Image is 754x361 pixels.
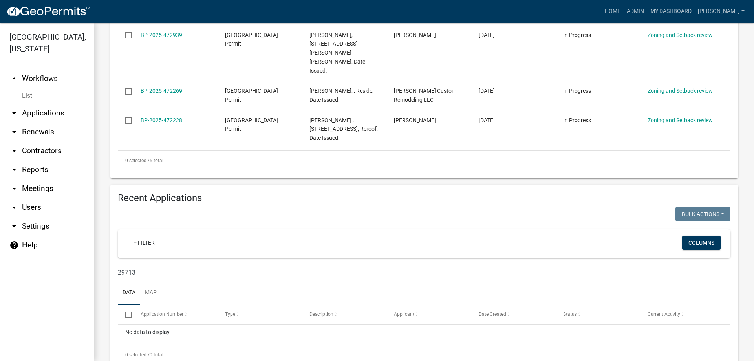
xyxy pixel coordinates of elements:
[141,88,182,94] a: BP-2025-472269
[479,88,495,94] span: 09/02/2025
[624,4,647,19] a: Admin
[648,117,713,123] a: Zoning and Setback review
[133,305,217,324] datatable-header-cell: Application Number
[640,305,725,324] datatable-header-cell: Current Activity
[682,236,721,250] button: Columns
[9,203,19,212] i: arrow_drop_down
[394,312,414,317] span: Applicant
[648,32,713,38] a: Zoning and Setback review
[118,325,730,345] div: No data to display
[563,32,591,38] span: In Progress
[9,108,19,118] i: arrow_drop_down
[648,312,680,317] span: Current Activity
[118,280,140,306] a: Data
[225,117,278,132] span: Isanti County Building Permit
[563,117,591,123] span: In Progress
[225,32,278,47] span: Isanti County Building Permit
[394,32,436,38] span: Shannon Starry
[602,4,624,19] a: Home
[471,305,555,324] datatable-header-cell: Date Created
[386,305,471,324] datatable-header-cell: Applicant
[225,312,235,317] span: Type
[9,146,19,156] i: arrow_drop_down
[125,158,150,163] span: 0 selected /
[140,280,161,306] a: Map
[9,165,19,174] i: arrow_drop_down
[9,184,19,193] i: arrow_drop_down
[563,88,591,94] span: In Progress
[127,236,161,250] a: + Filter
[141,117,182,123] a: BP-2025-472228
[479,32,495,38] span: 09/03/2025
[647,4,695,19] a: My Dashboard
[309,312,333,317] span: Description
[648,88,713,94] a: Zoning and Setback review
[9,127,19,137] i: arrow_drop_down
[302,305,386,324] datatable-header-cell: Description
[479,117,495,123] span: 09/02/2025
[563,312,577,317] span: Status
[118,264,626,280] input: Search for applications
[394,117,436,123] span: Kodi Krone
[218,305,302,324] datatable-header-cell: Type
[394,88,456,103] span: Miller Custom Remodeling LLC
[141,312,183,317] span: Application Number
[556,305,640,324] datatable-header-cell: Status
[695,4,748,19] a: [PERSON_NAME]
[118,305,133,324] datatable-header-cell: Select
[9,222,19,231] i: arrow_drop_down
[9,74,19,83] i: arrow_drop_up
[309,117,378,141] span: Molly Harrington , 4836 331st ave cambridge mn 55008, Reroof, Date Issued:
[225,88,278,103] span: Isanti County Building Permit
[309,88,373,103] span: Nick Peck, , Reside, Date Issued:
[118,151,730,170] div: 5 total
[118,192,730,204] h4: Recent Applications
[141,32,182,38] a: BP-2025-472939
[675,207,730,221] button: Bulk Actions
[479,312,506,317] span: Date Created
[9,240,19,250] i: help
[125,352,150,357] span: 0 selected /
[309,32,365,74] span: JULIE TURNER, 2998 SULLIVAN WOOD TRL NW, Reside, Date Issued:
